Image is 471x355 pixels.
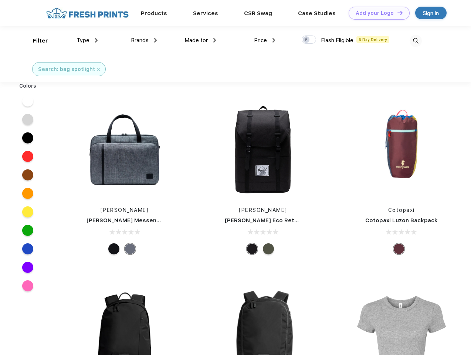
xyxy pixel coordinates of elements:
span: Brands [131,37,149,44]
img: func=resize&h=266 [214,101,312,199]
img: dropdown.png [95,38,98,43]
img: dropdown.png [213,38,216,43]
span: Flash Eligible [321,37,353,44]
a: [PERSON_NAME] Eco Retreat 15" Computer Backpack [225,217,376,224]
span: 5 Day Delivery [356,36,389,43]
img: func=resize&h=266 [75,101,174,199]
div: Add your Logo [356,10,394,16]
a: Products [141,10,167,17]
div: Black [247,243,258,254]
span: Price [254,37,267,44]
img: dropdown.png [154,38,157,43]
img: dropdown.png [272,38,275,43]
span: Made for [184,37,208,44]
img: desktop_search.svg [410,35,422,47]
img: fo%20logo%202.webp [44,7,131,20]
div: Colors [14,82,42,90]
a: [PERSON_NAME] [239,207,287,213]
div: Black [108,243,119,254]
span: Type [77,37,89,44]
a: Cotopaxi [388,207,415,213]
div: Surprise [393,243,404,254]
div: Sign in [423,9,439,17]
div: Forest [263,243,274,254]
a: [PERSON_NAME] [101,207,149,213]
a: Cotopaxi Luzon Backpack [365,217,438,224]
div: Search: bag spotlight [38,65,95,73]
img: filter_cancel.svg [97,68,100,71]
div: Filter [33,37,48,45]
a: [PERSON_NAME] Messenger [87,217,166,224]
img: DT [397,11,403,15]
div: Raven Crosshatch [125,243,136,254]
a: Sign in [415,7,447,19]
img: func=resize&h=266 [352,101,451,199]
